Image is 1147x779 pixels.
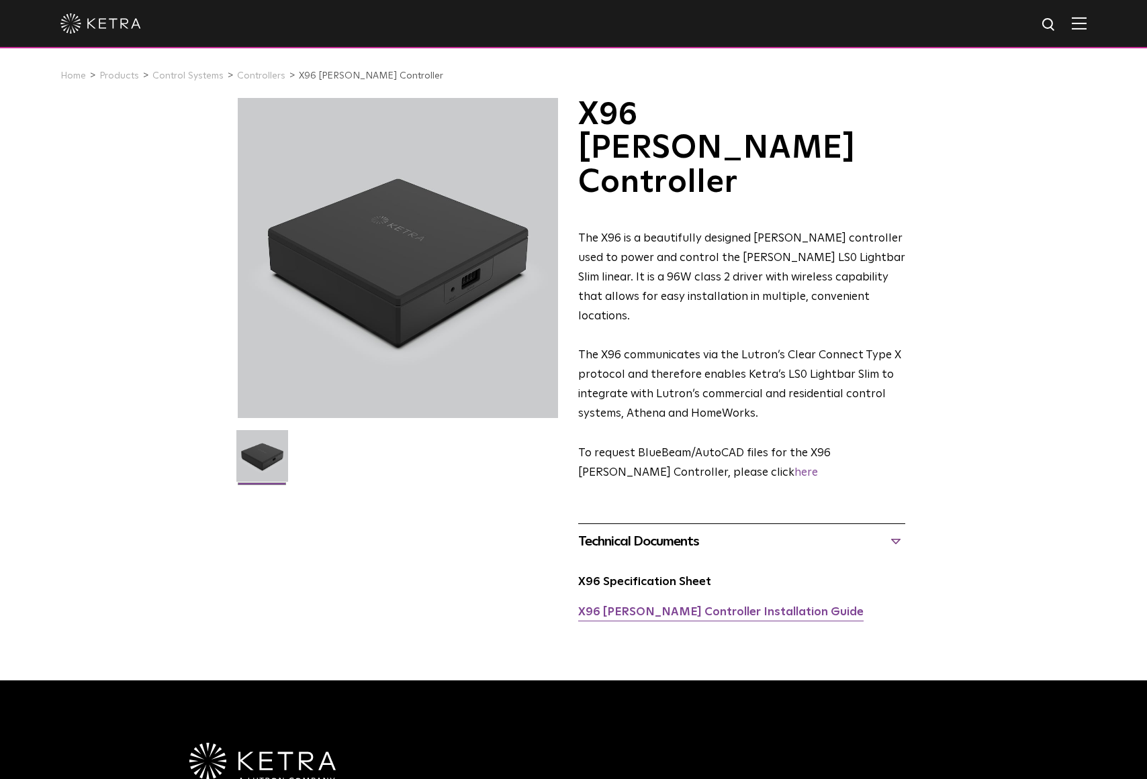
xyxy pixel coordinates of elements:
a: X96 Specification Sheet [578,576,711,588]
span: The X96 is a beautifully designed [PERSON_NAME] controller used to power and control the [PERSON_... [578,233,905,322]
img: search icon [1041,17,1058,34]
h1: X96 [PERSON_NAME] Controller [578,98,905,199]
a: Control Systems [152,71,224,81]
img: ketra-logo-2019-white [60,13,141,34]
a: Products [99,71,139,81]
span: The X96 communicates via the Lutron’s Clear Connect Type X protocol and therefore enables Ketra’s... [578,350,901,419]
a: X96 [PERSON_NAME] Controller [299,71,443,81]
a: Controllers [237,71,285,81]
a: Home [60,71,86,81]
div: Technical Documents [578,531,905,552]
img: Hamburger%20Nav.svg [1072,17,1087,30]
img: X96-Controller-2021-Web-Square [236,430,288,492]
a: here [794,467,818,478]
span: ​To request BlueBeam/AutoCAD files for the X96 [PERSON_NAME] Controller, please click [578,448,831,478]
a: X96 [PERSON_NAME] Controller Installation Guide [578,607,864,618]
